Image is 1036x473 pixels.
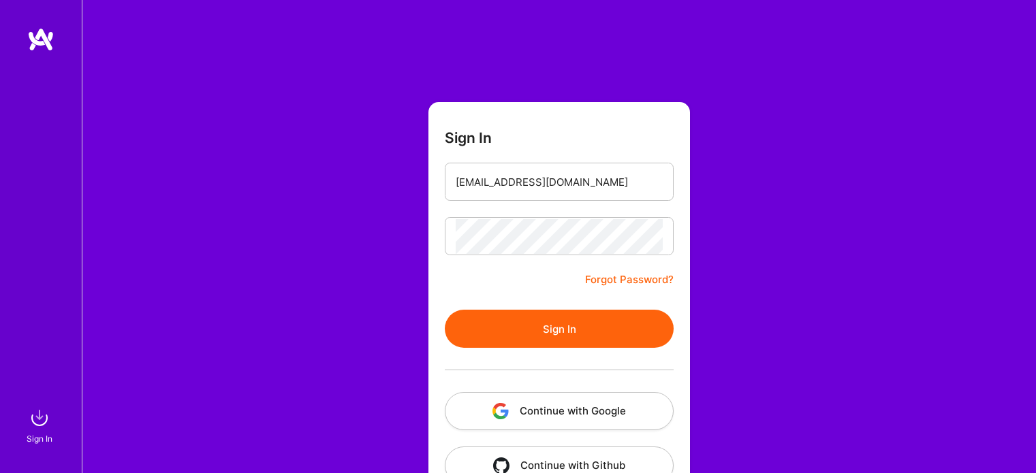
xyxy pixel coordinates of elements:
button: Sign In [445,310,674,348]
input: Email... [456,165,663,199]
button: Continue with Google [445,392,674,430]
h3: Sign In [445,129,492,146]
a: sign inSign In [29,404,53,446]
img: icon [492,403,509,419]
div: Sign In [27,431,52,446]
img: sign in [26,404,53,431]
a: Forgot Password? [585,272,674,288]
img: logo [27,27,54,52]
